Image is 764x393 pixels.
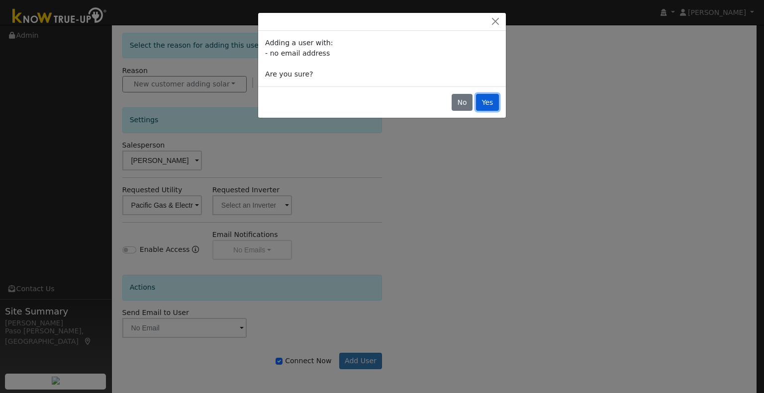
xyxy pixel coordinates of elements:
[476,94,499,111] button: Yes
[452,94,473,111] button: No
[265,49,330,57] span: - no email address
[488,16,502,27] button: Close
[265,70,313,78] span: Are you sure?
[265,39,333,47] span: Adding a user with:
